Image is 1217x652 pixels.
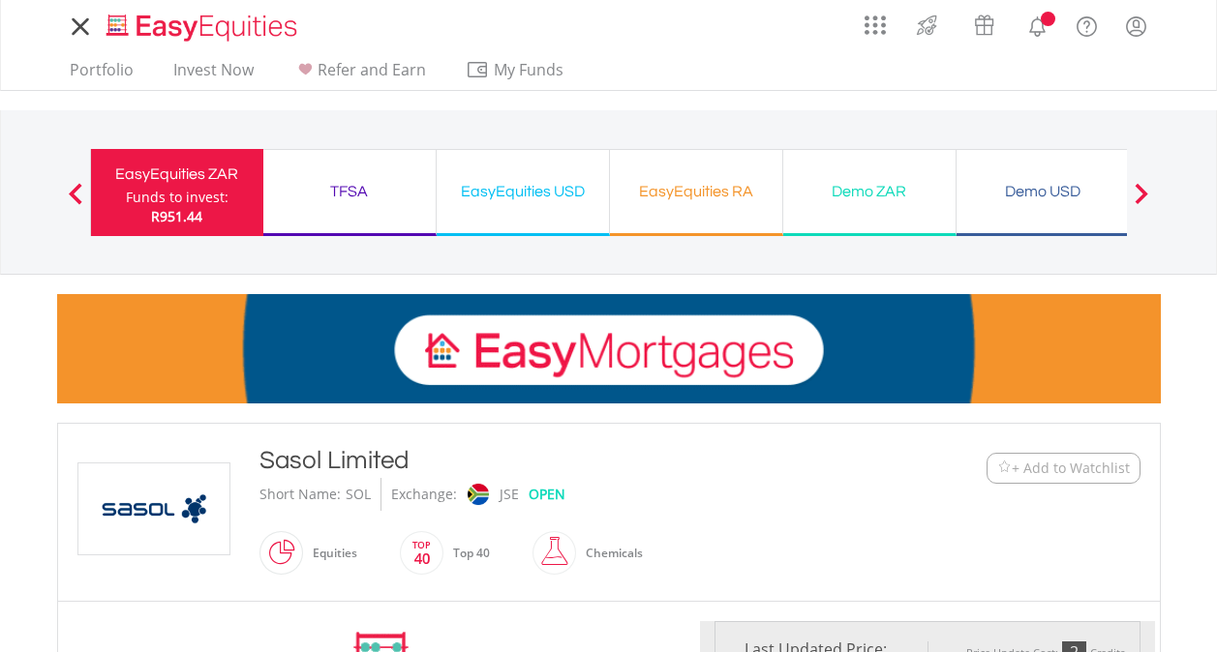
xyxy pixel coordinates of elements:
div: SOL [346,478,371,511]
div: Equities [303,530,357,577]
div: TFSA [275,178,424,205]
button: Watchlist + Add to Watchlist [987,453,1141,484]
img: jse.png [467,484,488,505]
div: Top 40 [443,530,490,577]
div: Chemicals [576,530,643,577]
a: My Profile [1111,5,1161,47]
span: R951.44 [151,207,202,225]
a: Notifications [1013,5,1062,44]
div: JSE [500,478,519,511]
a: Portfolio [62,60,141,90]
div: Funds to invest: [126,188,228,207]
a: FAQ's and Support [1062,5,1111,44]
img: Watchlist [997,460,1012,475]
div: Short Name: [259,478,341,511]
div: Exchange: [391,478,457,511]
a: Home page [99,5,305,44]
span: + Add to Watchlist [1012,459,1130,478]
div: EasyEquities USD [448,178,597,205]
button: Next [1122,193,1161,212]
a: Refer and Earn [286,60,434,90]
a: Invest Now [166,60,261,90]
img: EQU.ZA.SOL.png [81,463,227,554]
span: My Funds [466,57,593,82]
button: Previous [56,193,95,212]
div: EasyEquities RA [622,178,771,205]
img: thrive-v2.svg [911,10,943,41]
div: Demo USD [968,178,1117,205]
a: AppsGrid [852,5,898,36]
a: Vouchers [956,5,1013,41]
img: vouchers-v2.svg [968,10,1000,41]
div: OPEN [529,478,565,511]
div: EasyEquities ZAR [103,161,252,188]
span: Refer and Earn [318,59,426,80]
img: EasyMortage Promotion Banner [57,294,1161,403]
div: Demo ZAR [795,178,944,205]
img: grid-menu-icon.svg [865,15,886,36]
img: EasyEquities_Logo.png [103,12,305,44]
div: Sasol Limited [259,443,867,478]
